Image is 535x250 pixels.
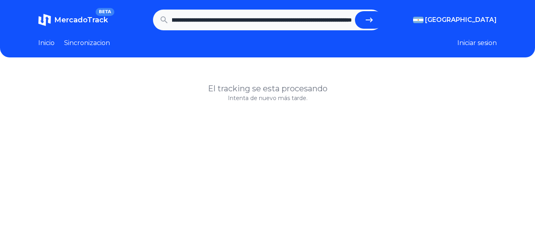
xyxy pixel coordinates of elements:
[413,15,497,25] button: [GEOGRAPHIC_DATA]
[38,38,55,48] a: Inicio
[38,14,108,26] a: MercadoTrackBETA
[413,17,423,23] img: Argentina
[54,16,108,24] span: MercadoTrack
[457,38,497,48] button: Iniciar sesion
[64,38,110,48] a: Sincronizacion
[38,83,497,94] h1: El tracking se esta procesando
[425,15,497,25] span: [GEOGRAPHIC_DATA]
[38,94,497,102] p: Intenta de nuevo más tarde.
[96,8,114,16] span: BETA
[38,14,51,26] img: MercadoTrack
